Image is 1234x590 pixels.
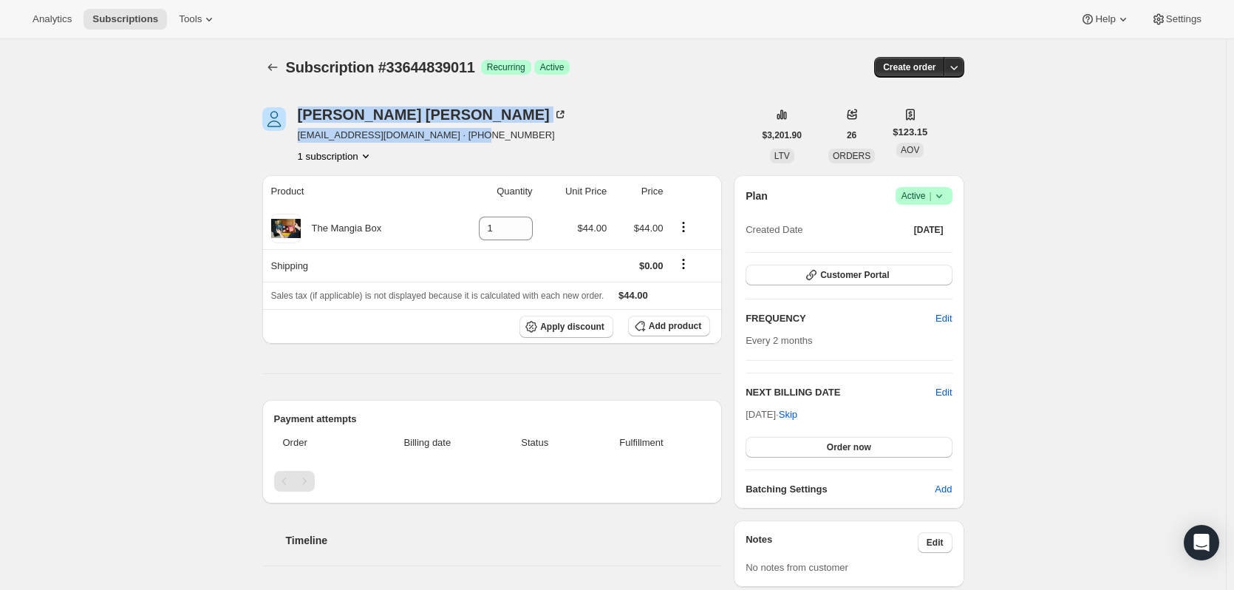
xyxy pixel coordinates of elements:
h6: Batching Settings [746,482,935,497]
span: Subscriptions [92,13,158,25]
span: $44.00 [634,223,664,234]
span: Settings [1166,13,1201,25]
span: Billing date [367,435,488,450]
button: Shipping actions [672,256,695,272]
h2: Timeline [286,533,723,548]
button: Add product [628,316,710,336]
span: Subscription #33644839011 [286,59,475,75]
th: Quantity [444,175,536,208]
button: Product actions [672,219,695,235]
div: The Mangia Box [301,221,382,236]
h2: NEXT BILLING DATE [746,385,935,400]
span: Apply discount [540,321,604,333]
h2: Payment attempts [274,412,711,427]
span: $3,201.90 [763,129,802,141]
button: Settings [1142,9,1210,30]
span: AOV [901,145,919,155]
span: $0.00 [639,260,664,271]
button: $3,201.90 [754,125,811,146]
th: Product [262,175,445,208]
th: Unit Price [537,175,612,208]
h3: Notes [746,532,918,553]
div: Open Intercom Messenger [1184,525,1219,560]
span: Edit [935,311,952,326]
span: Status [497,435,573,450]
span: Create order [883,61,935,73]
span: Add product [649,320,701,332]
button: Order now [746,437,952,458]
div: [PERSON_NAME] [PERSON_NAME] [298,107,567,122]
span: Help [1095,13,1115,25]
button: Create order [874,57,944,78]
span: Every 2 months [746,335,812,346]
th: Price [611,175,667,208]
button: Edit [918,532,952,553]
button: Edit [927,307,961,330]
button: Subscriptions [83,9,167,30]
span: Edit [927,537,944,549]
button: Help [1071,9,1139,30]
button: 26 [838,125,865,146]
span: Active [540,61,565,73]
span: $123.15 [893,125,927,140]
span: Order now [827,441,871,453]
button: Apply discount [519,316,613,338]
span: LTV [774,151,790,161]
span: Created Date [746,223,802,237]
th: Shipping [262,249,445,282]
span: Active [901,189,947,203]
span: 26 [847,129,856,141]
button: [DATE] [905,220,952,240]
span: Sales tax (if applicable) is not displayed because it is calculated with each new order. [271,291,604,301]
nav: Pagination [274,471,711,492]
span: Tools [179,13,202,25]
button: Product actions [298,149,373,163]
button: Customer Portal [746,265,952,285]
span: Skip [779,407,797,422]
span: Customer Portal [820,269,889,281]
span: ORDERS [833,151,870,161]
span: [DATE] [914,224,944,236]
span: | [929,190,931,202]
span: [DATE] · [746,409,797,420]
th: Order [274,427,363,459]
button: Subscriptions [262,57,283,78]
span: $44.00 [577,223,607,234]
button: Tools [170,9,225,30]
span: Analytics [33,13,72,25]
button: Add [926,478,961,501]
h2: Plan [746,189,768,203]
span: Recurring [487,61,525,73]
h2: FREQUENCY [746,311,935,326]
span: No notes from customer [746,562,848,573]
span: Add [935,482,952,497]
button: Edit [935,385,952,400]
button: Skip [770,403,806,427]
span: Sara Barbosa-Manzanete [262,107,286,131]
button: Analytics [24,9,81,30]
span: Fulfillment [582,435,701,450]
span: $44.00 [618,290,648,301]
span: [EMAIL_ADDRESS][DOMAIN_NAME] · [PHONE_NUMBER] [298,128,567,143]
